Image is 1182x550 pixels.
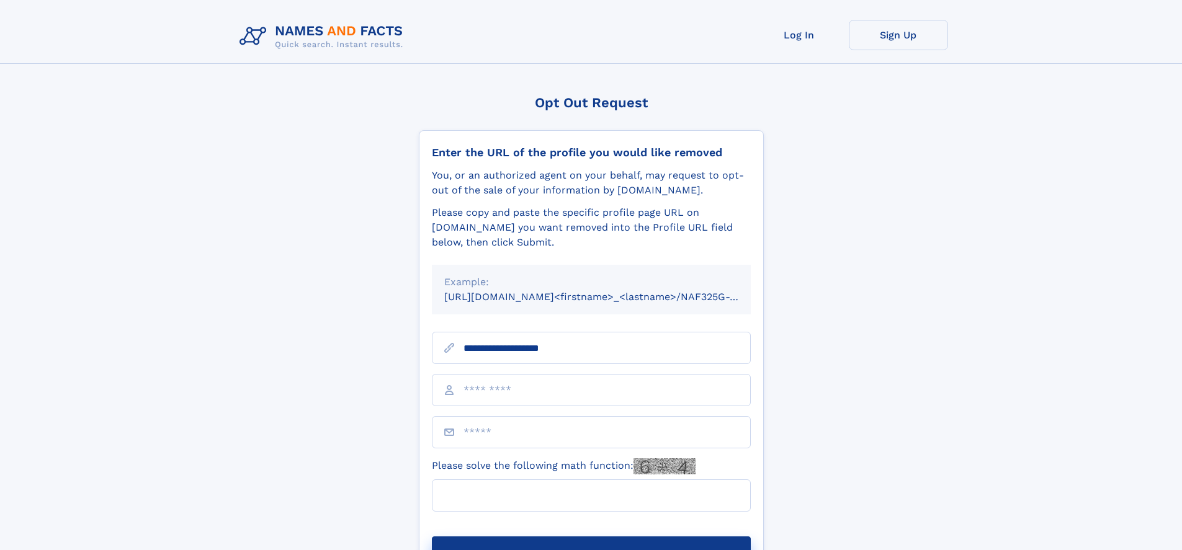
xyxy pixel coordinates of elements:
img: Logo Names and Facts [235,20,413,53]
label: Please solve the following math function: [432,458,696,474]
div: Please copy and paste the specific profile page URL on [DOMAIN_NAME] you want removed into the Pr... [432,205,751,250]
div: Example: [444,275,738,290]
div: Opt Out Request [419,95,764,110]
a: Sign Up [849,20,948,50]
small: [URL][DOMAIN_NAME]<firstname>_<lastname>/NAF325G-xxxxxxxx [444,291,774,303]
a: Log In [750,20,849,50]
div: You, or an authorized agent on your behalf, may request to opt-out of the sale of your informatio... [432,168,751,198]
div: Enter the URL of the profile you would like removed [432,146,751,159]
